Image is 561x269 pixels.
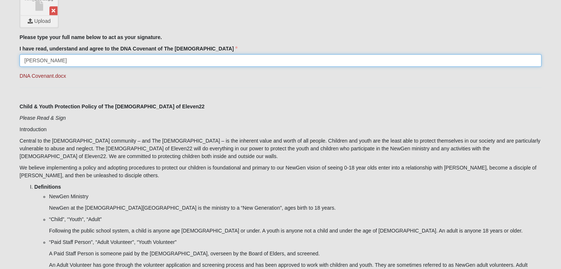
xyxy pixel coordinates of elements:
a: Remove File [49,6,58,15]
p: Introduction [20,126,541,133]
strong: Child & Youth Protection Policy of The [DEMOGRAPHIC_DATA] of Eleven22 [20,104,204,109]
p: “Child”, “Youth”, “Adult” [49,216,541,223]
p: “Paid Staff Person”, “Adult Volunteer”, “Youth Volunteer” [49,238,541,246]
p: Following the public school system, a child is anyone age [DEMOGRAPHIC_DATA] or under. A youth is... [49,227,541,235]
label: I have read, understand and agree to the DNA Covenant of The [DEMOGRAPHIC_DATA] [20,45,238,52]
strong: Please type your full name below to act as your signature. [20,34,162,40]
h5: Definitions [34,184,541,190]
p: NewGen at the [DEMOGRAPHIC_DATA][GEOGRAPHIC_DATA] is the ministry to a “New Generation”, ages bir... [49,204,541,212]
p: We believe implementing a policy and adopting procedures to protect our children is foundational ... [20,164,541,179]
i: Please Read & Sign [20,115,66,121]
p: A Paid Staff Person is someone paid by the [DEMOGRAPHIC_DATA], overseen by the Board of Elders, a... [49,250,541,258]
p: NewGen Ministry [49,193,541,200]
a: DNA Covenant.docx [20,73,66,79]
p: Central to the [DEMOGRAPHIC_DATA] community – and The [DEMOGRAPHIC_DATA] – is the inherent value ... [20,137,541,160]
